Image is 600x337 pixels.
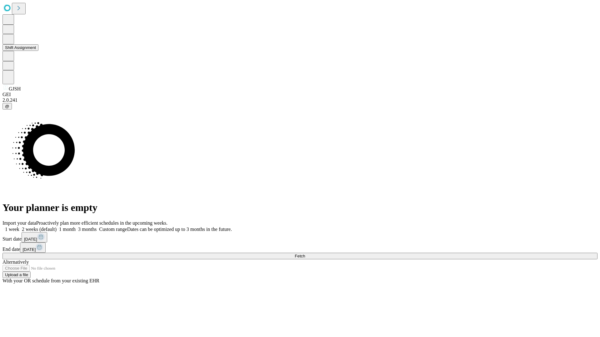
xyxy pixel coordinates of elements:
[59,227,76,232] span: 1 month
[2,253,597,259] button: Fetch
[127,227,232,232] span: Dates can be optimized up to 3 months in the future.
[9,86,21,91] span: GJSH
[36,220,167,226] span: Proactively plan more efficient schedules in the upcoming weeks.
[2,44,38,51] button: Shift Assignment
[24,237,37,242] span: [DATE]
[2,232,597,242] div: Start date
[2,92,597,97] div: GEI
[2,97,597,103] div: 2.0.241
[22,247,36,252] span: [DATE]
[5,227,19,232] span: 1 week
[2,202,597,213] h1: Your planner is empty
[2,278,99,283] span: With your OR schedule from your existing EHR
[22,232,47,242] button: [DATE]
[2,259,29,265] span: Alternatively
[2,242,597,253] div: End date
[99,227,127,232] span: Custom range
[2,271,31,278] button: Upload a file
[2,103,12,110] button: @
[2,220,36,226] span: Import your data
[295,254,305,258] span: Fetch
[22,227,57,232] span: 2 weeks (default)
[78,227,97,232] span: 3 months
[20,242,46,253] button: [DATE]
[5,104,9,109] span: @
